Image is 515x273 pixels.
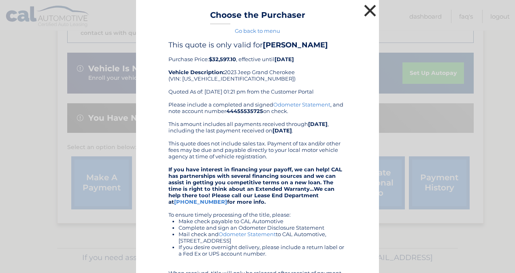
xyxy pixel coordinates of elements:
b: [DATE] [308,121,328,127]
li: Complete and sign an Odometer Disclosure Statement [179,224,347,231]
button: × [362,2,378,19]
h3: Choose the Purchaser [210,10,305,24]
b: [PERSON_NAME] [263,41,328,49]
b: [DATE] [275,56,294,62]
li: Mail check and to CAL Automotive, [STREET_ADDRESS] [179,231,347,244]
b: 44455535725 [226,108,263,114]
b: [DATE] [272,127,292,134]
a: [PHONE_NUMBER] [174,198,227,205]
a: Odometer Statement [219,231,276,237]
b: $32,597.10 [209,56,236,62]
strong: Vehicle Description: [168,69,224,75]
a: Odometer Statement [273,101,330,108]
a: Go back to menu [235,28,280,34]
h4: This quote is only valid for [168,41,347,49]
li: Make check payable to CAL Automotive [179,218,347,224]
li: If you desire overnight delivery, please include a return label or a Fed Ex or UPS account number. [179,244,347,257]
div: Purchase Price: , effective until 2023 Jeep Grand Cherokee (VIN: [US_VEHICLE_IDENTIFICATION_NUMBE... [168,41,347,101]
strong: If you have interest in financing your payoff, we can help! CAL has partnerships with several fin... [168,166,342,205]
